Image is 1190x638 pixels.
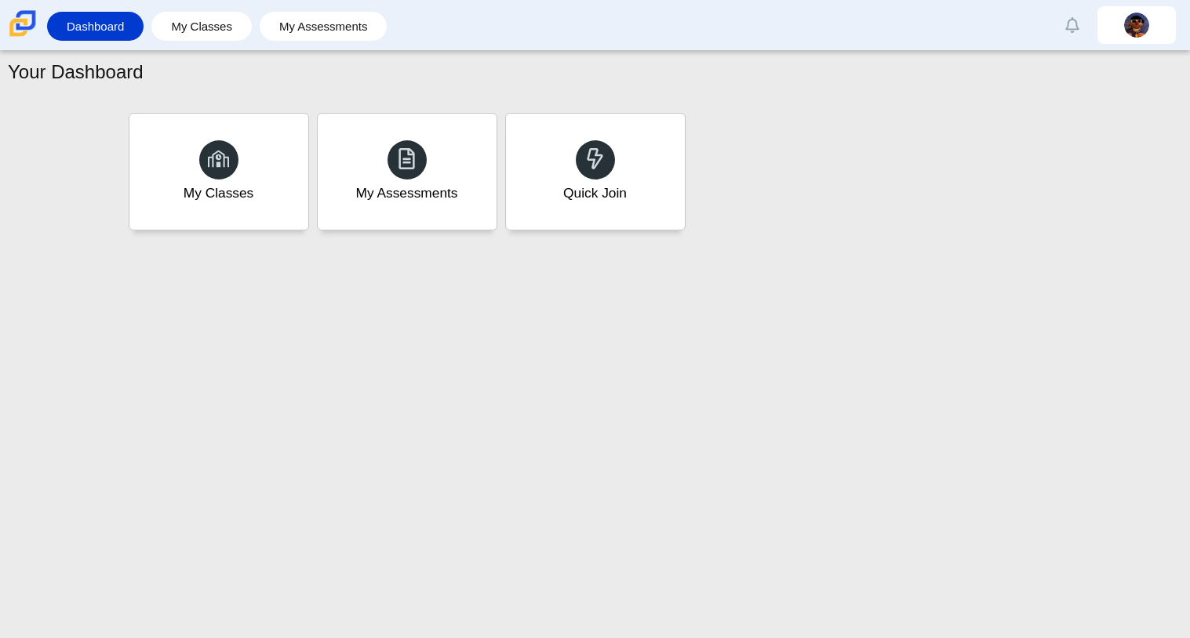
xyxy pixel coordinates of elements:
[356,183,458,203] div: My Assessments
[6,7,39,40] img: Carmen School of Science & Technology
[563,183,627,203] div: Quick Join
[6,29,39,42] a: Carmen School of Science & Technology
[1055,8,1090,42] a: Alerts
[267,12,380,41] a: My Assessments
[1124,13,1149,38] img: maria.villalopez.GvfnL8
[159,12,244,41] a: My Classes
[8,59,144,85] h1: Your Dashboard
[317,113,497,230] a: My Assessments
[55,12,136,41] a: Dashboard
[129,113,309,230] a: My Classes
[505,113,686,230] a: Quick Join
[184,183,254,203] div: My Classes
[1097,6,1176,44] a: maria.villalopez.GvfnL8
